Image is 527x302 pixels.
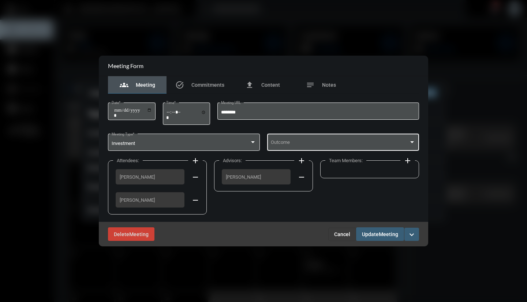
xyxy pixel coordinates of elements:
mat-icon: add [403,156,412,165]
mat-icon: add [191,156,200,165]
button: DeleteMeeting [108,227,154,241]
label: Attendees: [113,158,143,163]
span: Investment [112,141,135,146]
mat-icon: add [297,156,306,165]
button: Cancel [328,228,356,241]
span: Meeting [136,82,155,88]
button: UpdateMeeting [356,227,404,241]
span: Content [261,82,280,88]
mat-icon: remove [191,173,200,182]
span: Notes [322,82,336,88]
mat-icon: expand_more [407,230,416,239]
span: Cancel [334,231,350,237]
span: Update [362,231,379,237]
span: Commitments [191,82,224,88]
mat-icon: task_alt [175,81,184,89]
mat-icon: groups [120,81,128,89]
span: [PERSON_NAME] [120,197,180,203]
mat-icon: notes [306,81,315,89]
mat-icon: remove [297,173,306,182]
span: Meeting [379,231,398,237]
mat-icon: file_upload [245,81,254,89]
span: [PERSON_NAME] [120,174,180,180]
span: Meeting [129,231,149,237]
span: [PERSON_NAME] [226,174,287,180]
label: Advisors: [219,158,246,163]
span: Delete [114,231,129,237]
mat-icon: remove [191,196,200,205]
h2: Meeting Form [108,62,143,69]
label: Team Members: [325,158,366,163]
